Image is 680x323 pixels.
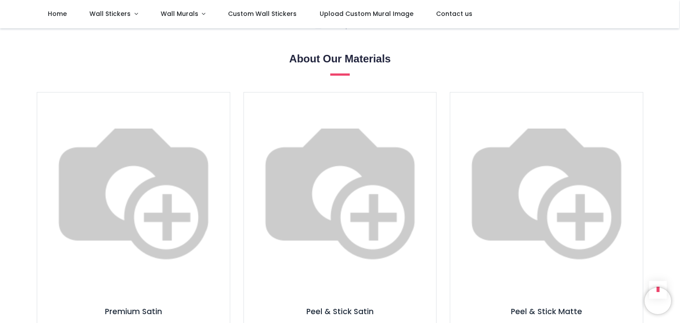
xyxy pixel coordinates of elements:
[320,9,413,18] span: Upload Custom Mural Image
[228,9,297,18] span: Custom Wall Stickers
[461,306,632,317] h5: Peel & Stick Matte
[244,92,437,285] img: Wallpaper_and_hand.jpg
[436,9,472,18] span: Contact us
[161,9,198,18] span: Wall Murals
[89,9,131,18] span: Wall Stickers
[645,288,671,314] iframe: Brevo live chat
[450,92,643,285] img: Wallpaper_hand_and_overlay%20%281%29.jpg
[37,92,230,285] img: Wallpaper_only.jpg
[48,306,219,317] h5: Premium Satin
[255,306,426,317] h5: Peel & Stick Satin
[48,9,67,18] span: Home
[37,51,643,66] h2: About Our Materials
